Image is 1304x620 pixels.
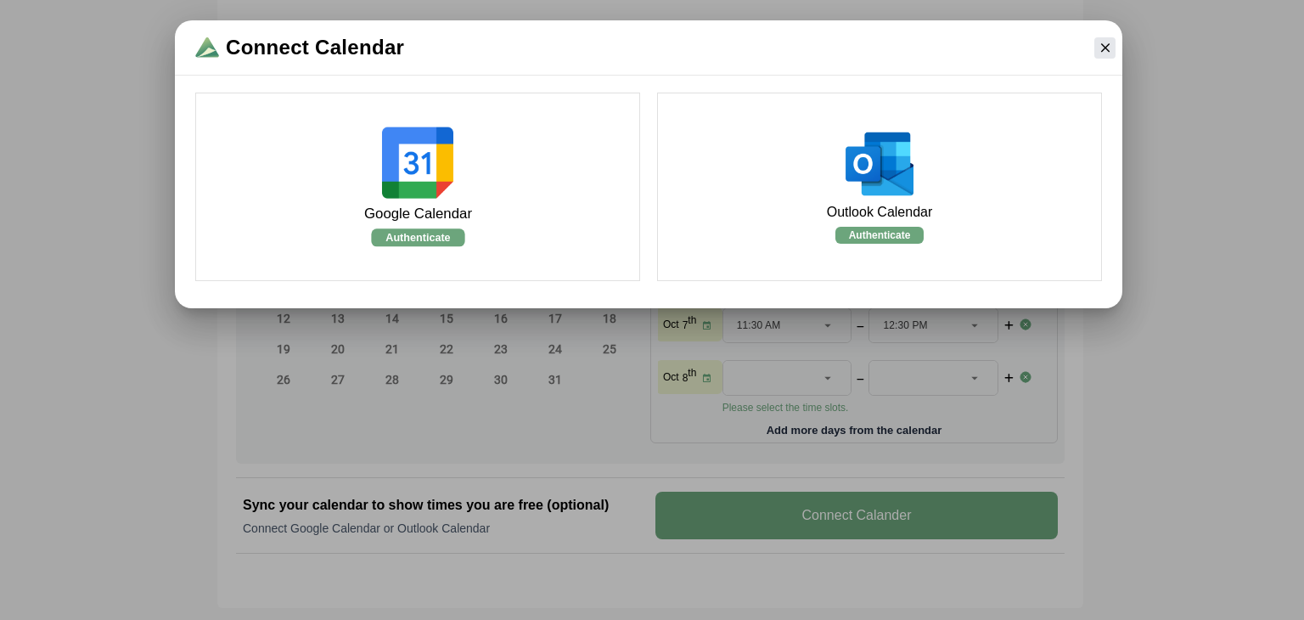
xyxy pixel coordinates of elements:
[382,127,453,199] img: Google Calendar
[226,34,404,61] span: Connect Calendar
[827,205,933,220] h1: Outlook Calendar
[363,206,471,222] h1: Google Calendar
[846,130,913,198] img: Outlook Calendar
[371,228,464,246] v-button: Authenticate
[835,227,925,244] v-button: Authenticate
